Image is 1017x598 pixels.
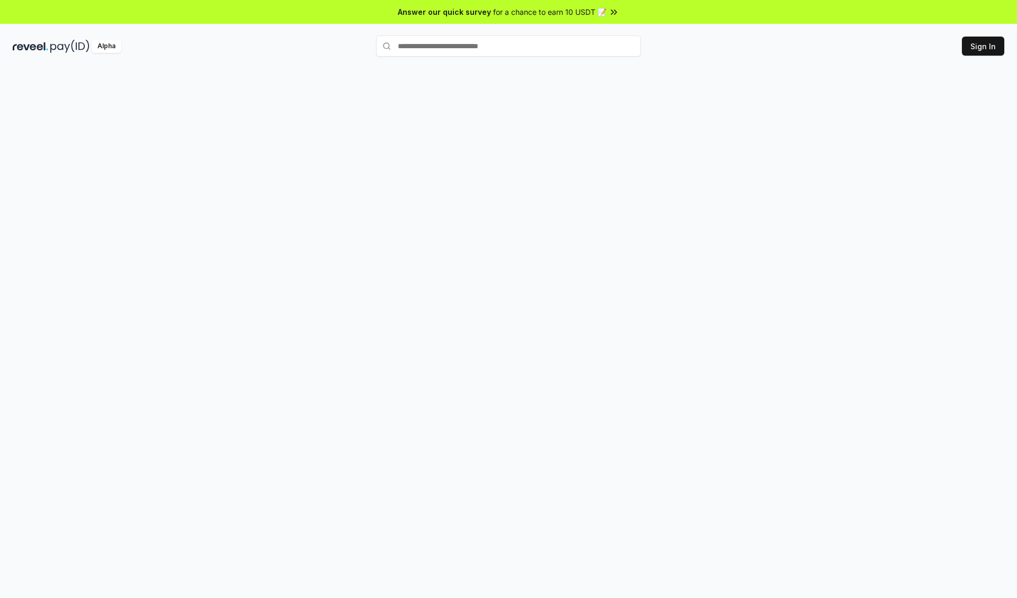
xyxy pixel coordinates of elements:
img: reveel_dark [13,40,48,53]
span: for a chance to earn 10 USDT 📝 [493,6,606,17]
div: Alpha [92,40,121,53]
span: Answer our quick survey [398,6,491,17]
button: Sign In [962,37,1004,56]
img: pay_id [50,40,90,53]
